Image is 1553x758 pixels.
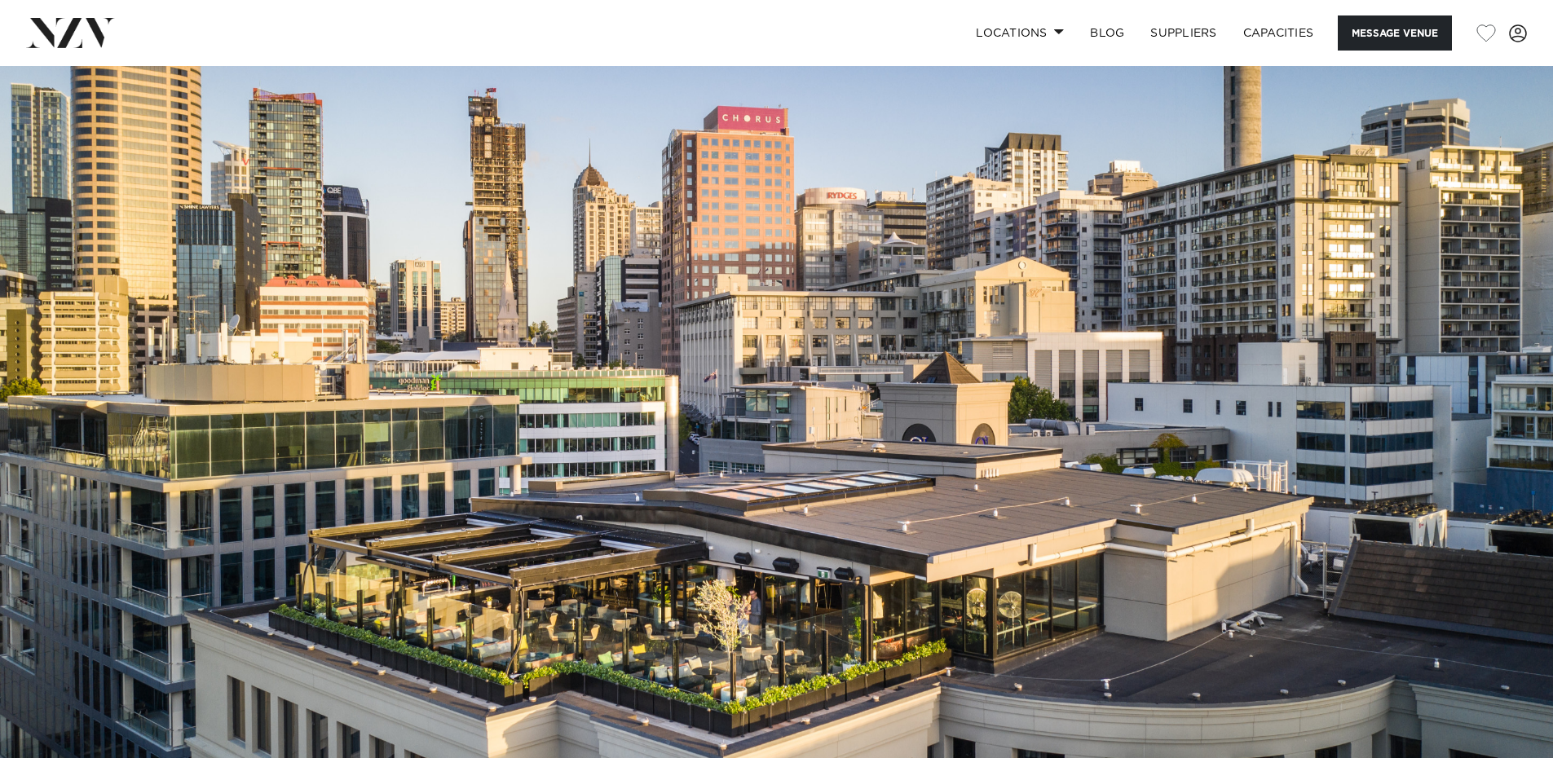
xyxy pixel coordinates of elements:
[1338,15,1452,51] button: Message Venue
[26,18,115,47] img: nzv-logo.png
[1137,15,1229,51] a: SUPPLIERS
[963,15,1077,51] a: Locations
[1077,15,1137,51] a: BLOG
[1230,15,1327,51] a: Capacities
